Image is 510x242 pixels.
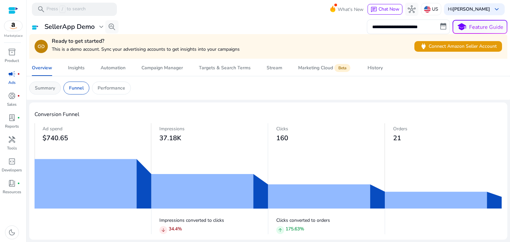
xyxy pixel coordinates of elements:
[199,66,251,70] div: Targets & Search Terms
[98,85,125,91] p: Performance
[8,179,16,187] span: book_4
[8,92,16,100] span: donut_small
[5,58,19,64] p: Product
[420,42,497,50] span: Connect Amazon Seller Account
[276,134,288,143] span: 160
[393,125,502,132] p: Orders
[420,42,427,50] span: power
[267,66,282,70] div: Stream
[2,167,22,173] p: Developers
[414,41,502,52] button: powerConnect Amazon Seller Account
[37,42,45,50] span: link
[161,227,166,233] span: arrow_downward
[368,4,402,15] button: chatChat Now
[7,145,17,151] p: Tools
[68,66,85,70] div: Insights
[35,110,502,118] h4: Conversion Funnel
[379,6,399,12] span: Chat Now
[159,125,268,132] p: Impressions
[432,3,438,15] p: US
[405,3,418,16] button: hub
[469,23,503,31] p: Feature Guide
[453,20,507,34] button: schoolFeature Guide
[7,101,17,107] p: Sales
[493,5,501,13] span: keyboard_arrow_down
[8,136,16,144] span: handyman
[17,182,20,185] span: fiber_manual_record
[17,94,20,97] span: fiber_manual_record
[448,7,490,12] p: Hi
[8,228,16,236] span: dark_mode
[17,116,20,119] span: fiber_manual_record
[37,5,45,13] span: search
[278,227,283,233] span: arrow_upward
[298,65,352,71] div: Marketing Cloud
[453,6,490,12] b: [PERSON_NAME]
[393,134,401,143] span: 21
[8,48,16,56] span: inventory_2
[178,226,182,232] span: %
[8,70,16,78] span: campaign
[159,134,181,143] span: 37.18K
[69,85,84,91] p: Funnel
[108,23,116,31] span: search_insights
[52,46,240,53] p: This is a demo account. Sync your advertising accounts to get insights into your campaigns
[46,6,86,13] p: Press to search
[4,21,22,31] img: amazon.svg
[300,226,304,232] span: %
[42,134,68,143] span: $740.65
[8,157,16,165] span: code_blocks
[338,4,364,15] span: What's New
[368,66,383,70] div: History
[59,6,65,13] span: /
[457,22,467,32] span: school
[5,123,19,129] p: Reports
[101,66,126,70] div: Automation
[3,189,21,195] p: Resources
[52,38,240,44] h4: Ready to get started?
[17,73,20,75] span: fiber_manual_record
[105,20,119,33] button: search_insights
[159,217,268,224] p: Impressions converted to clicks
[42,125,151,132] p: Ad spend
[276,125,385,132] p: Clicks
[408,5,416,13] span: hub
[371,6,377,13] span: chat
[276,217,385,224] p: Clicks converted to orders
[8,80,16,86] p: Ads
[44,23,95,31] h3: SellerApp Demo
[35,85,55,91] p: Summary
[141,66,183,70] div: Campaign Manager
[4,33,23,38] p: Marketplace
[97,23,105,31] span: expand_more
[8,114,16,122] span: lab_profile
[286,225,304,232] p: 175.63
[424,6,431,13] img: us.svg
[32,66,52,70] div: Overview
[334,64,350,72] span: Beta
[169,225,182,232] p: 34.4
